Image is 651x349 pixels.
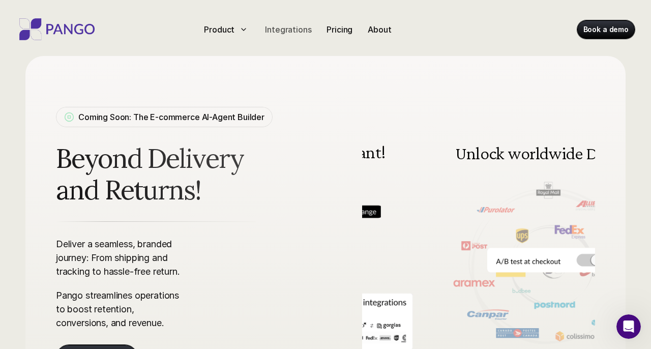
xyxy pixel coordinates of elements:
a: About [364,21,395,38]
button: Next [570,231,585,247]
a: Book a demo [577,20,635,39]
p: Product [204,23,234,36]
p: Deliver a seamless, branded journey: From shipping and tracking to hassle-free return. [56,237,216,278]
p: Pricing [327,23,352,36]
img: Next Arrow [570,231,585,247]
span: Beyond Delivery and Returns! [56,142,322,206]
button: Previous [372,231,388,247]
a: Pricing [322,21,357,38]
p: Book a demo [583,24,629,35]
p: Coming Soon: The E-commerce AI-Agent Builder [78,111,264,123]
iframe: Intercom live chat [616,314,641,339]
p: About [368,23,391,36]
h3: Unlock worldwide Delivery [453,144,646,162]
img: Back Arrow [372,231,388,247]
h3: Exactly how you want! [210,143,403,161]
p: Integrations [265,23,311,36]
p: Pango streamlines operations to boost retention, conversions, and revenue. [56,288,216,330]
a: Integrations [261,21,315,38]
